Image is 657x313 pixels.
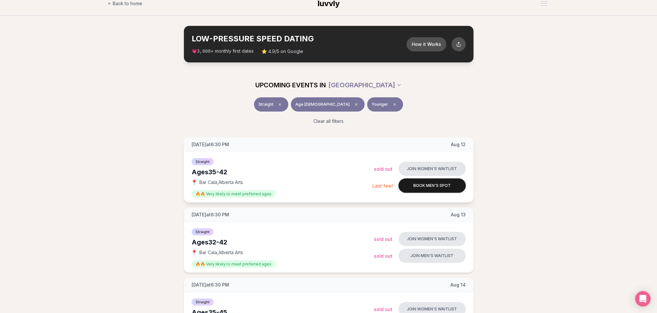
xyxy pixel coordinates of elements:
[398,232,466,246] button: Join women's waitlist
[398,178,466,193] button: Book men's spot
[259,102,273,107] span: Straight
[192,167,372,177] div: Ages 35-42
[391,101,398,108] span: Clear preference
[192,34,407,44] h2: LOW-PRESSURE SPEED DATING
[372,183,393,189] span: Last few!
[192,260,275,268] span: 🔥🔥 Very likely to meet preferred ages
[199,179,243,186] span: Bar Cala , Alberta Arts
[192,250,197,255] span: 📍
[192,282,229,288] span: [DATE] at 6:30 PM
[374,253,392,259] span: Sold Out
[113,0,142,7] span: Back to home
[192,228,214,235] span: Straight
[276,101,284,108] span: Clear event type filter
[310,114,347,128] button: Clear all filters
[254,97,288,112] button: StraightClear event type filter
[291,97,365,112] button: Age [DEMOGRAPHIC_DATA]Clear age
[451,141,466,148] span: Aug 12
[255,81,326,90] span: UPCOMING EVENTS IN
[374,236,392,242] span: Sold Out
[367,97,403,112] button: YoungerClear preference
[398,249,466,263] button: Join men's waitlist
[192,238,374,247] div: Ages 32-42
[199,249,243,256] span: Bar Cala , Alberta Arts
[398,162,466,176] button: Join women's waitlist
[192,211,229,218] span: [DATE] at 6:30 PM
[374,166,392,172] span: Sold Out
[295,102,350,107] span: Age [DEMOGRAPHIC_DATA]
[192,48,254,55] span: 💗 + monthly first dates
[192,180,197,185] span: 📍
[261,48,303,55] span: ⭐ 4.9/5 on Google
[372,102,388,107] span: Younger
[407,37,446,51] button: How it Works
[450,282,466,288] span: Aug 14
[374,307,392,312] span: Sold Out
[197,49,211,54] span: 3,000
[451,211,466,218] span: Aug 13
[192,158,214,165] span: Straight
[328,78,402,92] button: [GEOGRAPHIC_DATA]
[192,141,229,148] span: [DATE] at 6:30 PM
[192,298,214,306] span: Straight
[192,190,275,198] span: 🔥🔥 Very likely to meet preferred ages
[352,101,360,108] span: Clear age
[635,291,651,307] div: Open Intercom Messenger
